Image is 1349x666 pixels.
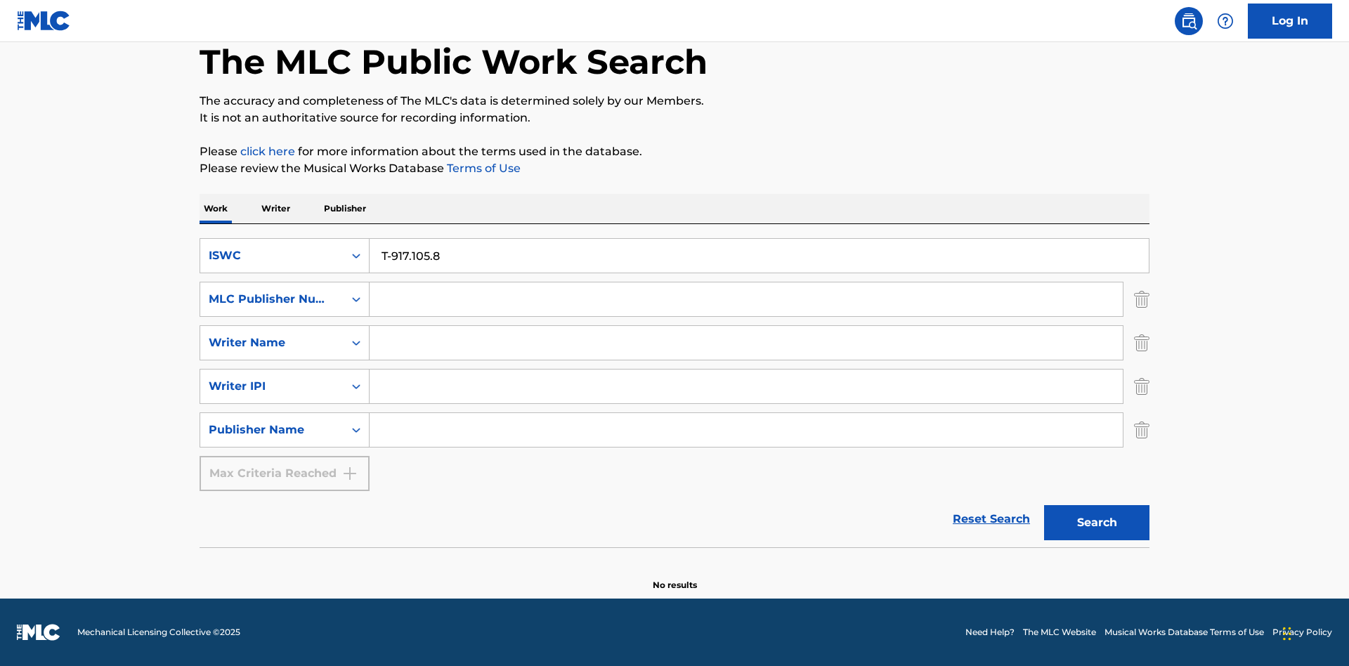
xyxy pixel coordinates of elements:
div: Writer Name [209,334,335,351]
img: Delete Criterion [1134,412,1149,448]
img: MLC Logo [17,11,71,31]
a: click here [240,145,295,158]
img: Delete Criterion [1134,325,1149,360]
img: search [1180,13,1197,30]
div: MLC Publisher Number [209,291,335,308]
a: Need Help? [965,626,1015,639]
p: It is not an authoritative source for recording information. [200,110,1149,126]
a: Public Search [1175,7,1203,35]
div: Drag [1283,613,1291,655]
a: Reset Search [946,504,1037,535]
img: Delete Criterion [1134,369,1149,404]
h1: The MLC Public Work Search [200,41,708,83]
a: The MLC Website [1023,626,1096,639]
p: No results [653,562,697,592]
p: Please review the Musical Works Database [200,160,1149,177]
img: help [1217,13,1234,30]
img: logo [17,624,60,641]
span: Mechanical Licensing Collective © 2025 [77,626,240,639]
div: Writer IPI [209,378,335,395]
div: Help [1211,7,1239,35]
iframe: Chat Widget [1279,599,1349,666]
form: Search Form [200,238,1149,547]
a: Musical Works Database Terms of Use [1104,626,1264,639]
img: Delete Criterion [1134,282,1149,317]
p: Work [200,194,232,223]
a: Terms of Use [444,162,521,175]
a: Log In [1248,4,1332,39]
div: Publisher Name [209,422,335,438]
div: ISWC [209,247,335,264]
button: Search [1044,505,1149,540]
p: Publisher [320,194,370,223]
p: The accuracy and completeness of The MLC's data is determined solely by our Members. [200,93,1149,110]
p: Writer [257,194,294,223]
a: Privacy Policy [1272,626,1332,639]
p: Please for more information about the terms used in the database. [200,143,1149,160]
